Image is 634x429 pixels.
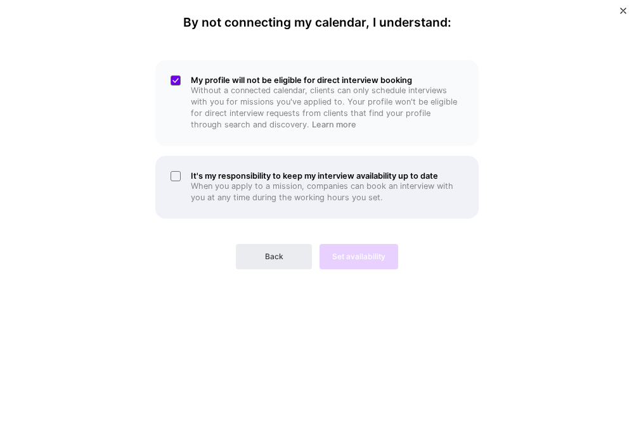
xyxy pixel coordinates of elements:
a: Learn more [312,120,356,129]
h5: It's my responsibility to keep my interview availability up to date [191,171,463,181]
h5: My profile will not be eligible for direct interview booking [191,75,463,85]
span: Back [265,251,283,262]
button: Close [620,8,626,21]
h4: By not connecting my calendar, I understand: [183,15,451,30]
button: Back [236,244,312,269]
p: Without a connected calendar, clients can only schedule interviews with you for missions you've a... [191,85,463,131]
p: When you apply to a mission, companies can book an interview with you at any time during the work... [191,181,463,203]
